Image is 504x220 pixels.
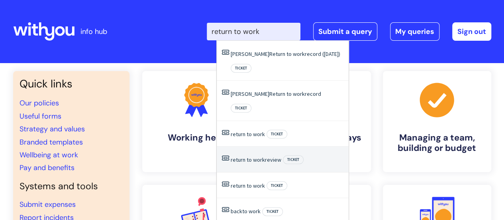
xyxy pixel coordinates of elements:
a: return to workreview [231,156,281,163]
a: Working here [142,71,251,172]
span: Ticket [231,64,251,73]
a: return to work [231,182,265,189]
span: work [293,90,305,97]
a: Strategy and values [20,124,85,134]
a: Branded templates [20,137,83,147]
h3: Quick links [20,77,123,90]
span: return [231,182,245,189]
span: to [286,90,292,97]
input: Search [207,23,300,40]
span: work [253,182,265,189]
a: Useful forms [20,111,61,121]
a: Managing a team, building or budget [383,71,491,172]
a: My queries [390,22,439,41]
h4: Managing a team, building or budget [389,133,485,154]
span: work [253,131,265,138]
span: work [253,156,265,163]
a: Sign out [452,22,491,41]
a: [PERSON_NAME]Return to workrecord [231,90,321,97]
a: Wellbeing at work [20,150,78,160]
span: to [247,182,252,189]
span: to [286,50,292,57]
a: return to work [231,131,265,138]
span: return [231,156,245,163]
span: Ticket [283,155,304,164]
a: Submit expenses [20,200,76,209]
span: Ticket [231,104,251,113]
span: work [249,208,261,215]
a: [PERSON_NAME]Return to workrecord ([DATE]) [231,50,340,57]
span: Ticket [267,181,287,190]
span: Ticket [267,130,287,139]
a: Pay and benefits [20,163,75,172]
span: Ticket [262,207,283,216]
span: to [247,156,252,163]
p: info hub [80,25,107,38]
div: | - [207,22,491,41]
a: backto work [231,208,261,215]
span: Return [269,90,285,97]
span: work [293,50,305,57]
span: to [242,208,247,215]
h4: Systems and tools [20,181,123,192]
a: Our policies [20,98,59,108]
span: Return [269,50,285,57]
h4: Working here [149,133,244,143]
span: to [247,131,252,138]
a: Submit a query [313,22,377,41]
span: return [231,131,245,138]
